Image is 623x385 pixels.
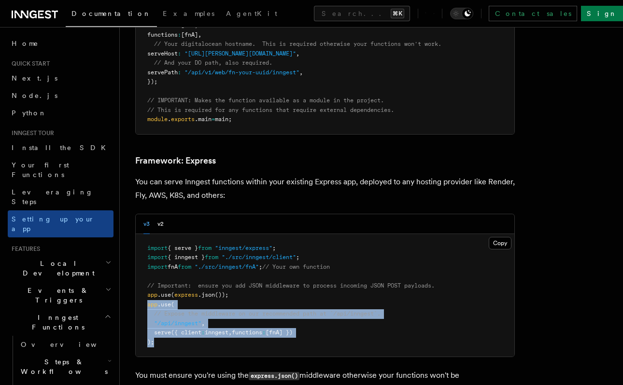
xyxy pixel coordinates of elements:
button: Inngest Functions [8,309,113,336]
a: Your first Functions [8,156,113,183]
a: Contact sales [489,6,577,21]
button: v2 [157,214,164,234]
a: Python [8,104,113,122]
span: [fnA] }) [266,329,293,336]
span: // Your digitalocean hostname. This is required otherwise your functions won't work. [154,41,441,47]
span: , [201,320,205,327]
span: , [299,69,303,76]
span: , [198,31,201,38]
button: Copy [489,237,511,249]
span: inngest [205,329,228,336]
span: [fnA] [181,31,198,38]
p: You can serve Inngest functions within your existing Express app, deployed to any hosting provide... [135,175,515,202]
span: ; [259,263,262,270]
a: Leveraging Steps [8,183,113,210]
span: = [212,116,215,123]
span: Inngest Functions [8,313,104,332]
span: serve [154,329,171,336]
span: : [178,31,181,38]
span: : [262,329,266,336]
button: Search...⌘K [314,6,410,21]
span: , [228,329,232,336]
a: AgentKit [220,3,283,26]
span: module [147,116,168,123]
span: Setting up your app [12,215,95,233]
span: functions [147,31,178,38]
span: { inngest } [168,254,205,261]
span: { serve } [168,245,198,251]
span: app [147,301,157,308]
span: // Important: ensure you add JSON middleware to process incoming JSON POST payloads. [147,282,435,289]
a: Node.js [8,87,113,104]
span: main; [215,116,232,123]
span: .use [157,291,171,298]
span: Inngest tour [8,129,54,137]
span: .main [195,116,212,123]
span: "./src/inngest/fnA" [195,263,259,270]
span: // Expose the middleware on our recommended path at `/api/inngest`. [154,310,381,317]
span: .use [157,301,171,308]
a: Documentation [66,3,157,27]
span: import [147,245,168,251]
a: Overview [17,336,113,353]
span: Quick start [8,60,50,68]
span: , [296,50,299,57]
span: Steps & Workflows [17,357,108,376]
span: . [168,116,171,123]
button: v3 [143,214,150,234]
span: from [198,245,212,251]
a: Home [8,35,113,52]
span: // And your DO path, also required. [154,59,272,66]
span: // IMPORTANT: Makes the function available as a module in the project. [147,97,384,104]
span: ( [171,301,174,308]
button: Local Development [8,255,113,282]
span: express [174,291,198,298]
span: }); [147,78,157,85]
span: ()); [215,291,228,298]
span: servePath [147,69,178,76]
span: "/api/inngest" [154,320,201,327]
span: AgentKit [226,10,277,17]
button: Toggle dark mode [450,8,473,19]
code: express.json() [249,372,299,380]
a: Install the SDK [8,139,113,156]
span: ( [171,291,174,298]
span: app [147,291,157,298]
span: Node.js [12,92,57,99]
span: Overview [21,341,120,348]
button: Steps & Workflows [17,353,113,380]
span: Python [12,109,47,117]
span: Next.js [12,74,57,82]
span: Examples [163,10,214,17]
span: from [205,254,218,261]
span: fnA [168,263,178,270]
span: .json [198,291,215,298]
span: : [178,69,181,76]
span: functions [232,329,262,336]
span: ; [272,245,276,251]
span: Local Development [8,259,105,278]
span: Features [8,245,40,253]
span: : [201,329,205,336]
span: Home [12,39,39,48]
span: ({ client [171,329,201,336]
span: Events & Triggers [8,286,105,305]
span: import [147,254,168,261]
span: ; [296,254,299,261]
span: import [147,263,168,270]
span: : [178,50,181,57]
span: exports [171,116,195,123]
span: Documentation [71,10,151,17]
span: "inngest/express" [215,245,272,251]
span: // Your own function [262,263,330,270]
a: Next.js [8,69,113,87]
span: Install the SDK [12,144,112,151]
span: // This is required for any functions that require external dependencies. [147,107,394,113]
a: Setting up your app [8,210,113,237]
a: Examples [157,3,220,26]
span: "/api/v1/web/fn-your-uuid/inngest" [184,69,299,76]
button: Events & Triggers [8,282,113,309]
a: Framework: Express [135,154,216,167]
span: Leveraging Steps [12,188,93,206]
span: "[URL][PERSON_NAME][DOMAIN_NAME]" [184,50,296,57]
